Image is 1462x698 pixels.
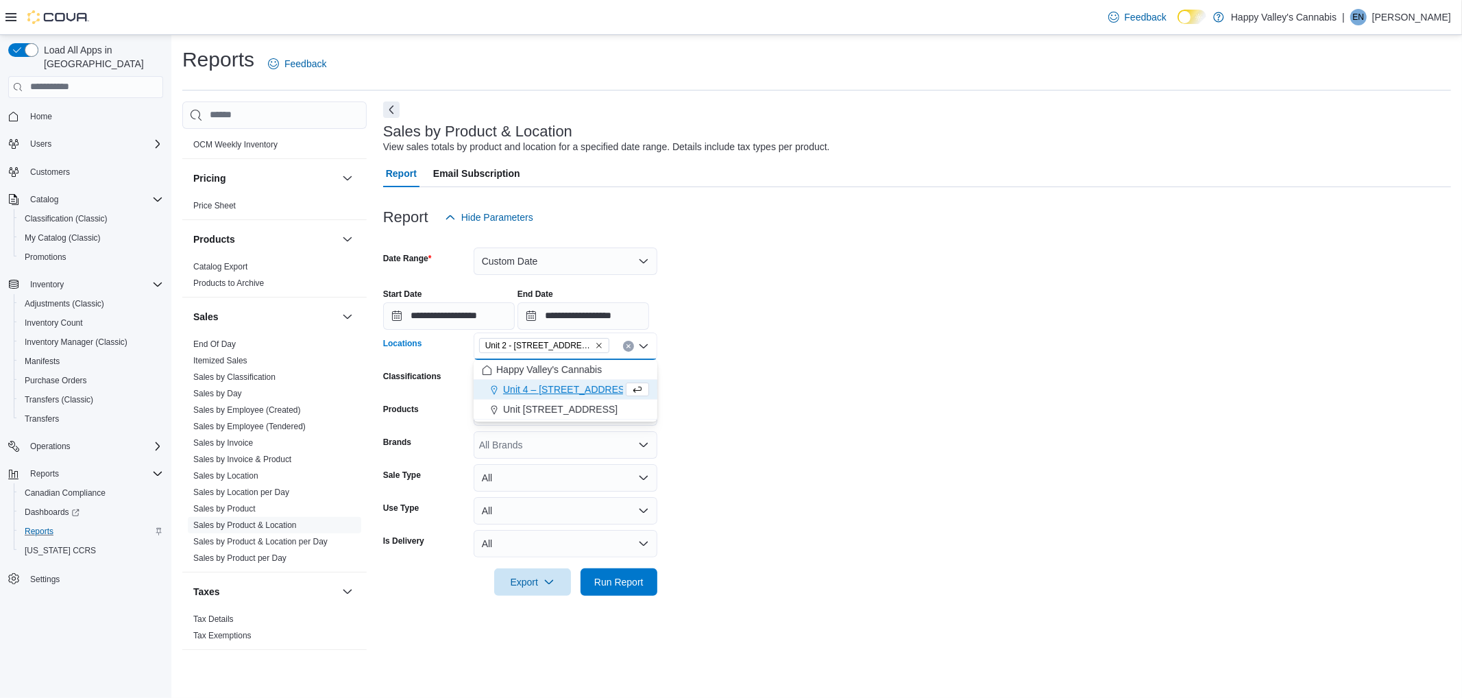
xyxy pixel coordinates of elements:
[517,289,553,300] label: End Date
[383,209,428,226] h3: Report
[19,210,113,227] a: Classification (Classic)
[193,455,291,464] a: Sales by Invoice & Product
[193,261,247,272] span: Catalog Export
[19,411,64,427] a: Transfers
[14,352,169,371] button: Manifests
[383,503,419,514] label: Use Type
[25,191,64,208] button: Catalog
[25,375,87,386] span: Purchase Orders
[25,163,163,180] span: Customers
[485,339,592,352] span: Unit 2 - [STREET_ADDRESS]
[474,400,657,420] button: Unit [STREET_ADDRESS]
[193,139,278,150] span: OCM Weekly Inventory
[25,337,127,348] span: Inventory Manager (Classic)
[1103,3,1172,31] a: Feedback
[182,611,367,649] div: Taxes
[25,298,104,309] span: Adjustments (Classic)
[1178,10,1206,24] input: Dark Mode
[193,355,247,366] span: Itemized Sales
[339,583,356,600] button: Taxes
[193,585,337,599] button: Taxes
[1125,10,1167,24] span: Feedback
[14,333,169,352] button: Inventory Manager (Classic)
[193,171,226,185] h3: Pricing
[383,101,400,118] button: Next
[193,503,256,514] span: Sales by Product
[30,279,64,290] span: Inventory
[3,275,169,294] button: Inventory
[30,167,70,178] span: Customers
[27,10,89,24] img: Cova
[19,315,163,331] span: Inventory Count
[193,232,337,246] button: Products
[284,57,326,71] span: Feedback
[30,194,58,205] span: Catalog
[474,530,657,557] button: All
[193,310,337,324] button: Sales
[503,383,634,396] span: Unit 4 – [STREET_ADDRESS]
[474,380,657,400] button: Unit 4 – [STREET_ADDRESS]
[339,170,356,186] button: Pricing
[25,466,163,482] span: Reports
[25,276,163,293] span: Inventory
[517,302,649,330] input: Press the down key to open a popover containing a calendar.
[30,111,52,122] span: Home
[383,123,572,140] h3: Sales by Product & Location
[193,339,236,350] span: End Of Day
[14,294,169,313] button: Adjustments (Classic)
[25,526,53,537] span: Reports
[474,464,657,492] button: All
[383,289,422,300] label: Start Date
[19,334,163,350] span: Inventory Manager (Classic)
[8,101,163,625] nav: Complex example
[193,388,242,399] span: Sales by Day
[25,136,57,152] button: Users
[19,210,163,227] span: Classification (Classic)
[25,232,101,243] span: My Catalog (Classic)
[339,309,356,325] button: Sales
[19,504,163,520] span: Dashboards
[193,488,289,497] a: Sales by Location per Day
[19,353,65,370] a: Manifests
[3,437,169,456] button: Operations
[25,108,58,125] a: Home
[474,360,657,380] button: Happy Valley's Cannabis
[25,276,69,293] button: Inventory
[3,162,169,182] button: Customers
[461,210,533,224] span: Hide Parameters
[193,537,328,546] a: Sales by Product & Location per Day
[19,392,99,408] a: Transfers (Classic)
[3,106,169,126] button: Home
[14,522,169,541] button: Reports
[494,568,571,596] button: Export
[383,437,411,448] label: Brands
[193,471,258,481] a: Sales by Location
[19,315,88,331] a: Inventory Count
[14,371,169,390] button: Purchase Orders
[19,296,163,312] span: Adjustments (Classic)
[25,191,163,208] span: Catalog
[479,338,609,353] span: Unit 2 - 1115 Gateway Rd.
[19,523,59,540] a: Reports
[25,394,93,405] span: Transfers (Classic)
[25,507,80,518] span: Dashboards
[25,488,106,498] span: Canadian Compliance
[182,46,254,73] h1: Reports
[14,313,169,333] button: Inventory Count
[30,468,59,479] span: Reports
[474,497,657,525] button: All
[193,504,256,514] a: Sales by Product
[383,253,432,264] label: Date Range
[25,438,163,455] span: Operations
[25,213,108,224] span: Classification (Classic)
[19,372,93,389] a: Purchase Orders
[1350,9,1367,25] div: Ezra Nickel
[19,542,163,559] span: Washington CCRS
[1231,9,1337,25] p: Happy Valley's Cannabis
[19,249,72,265] a: Promotions
[193,553,287,564] span: Sales by Product per Day
[19,249,163,265] span: Promotions
[14,390,169,409] button: Transfers (Classic)
[19,296,110,312] a: Adjustments (Classic)
[1178,24,1178,25] span: Dark Mode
